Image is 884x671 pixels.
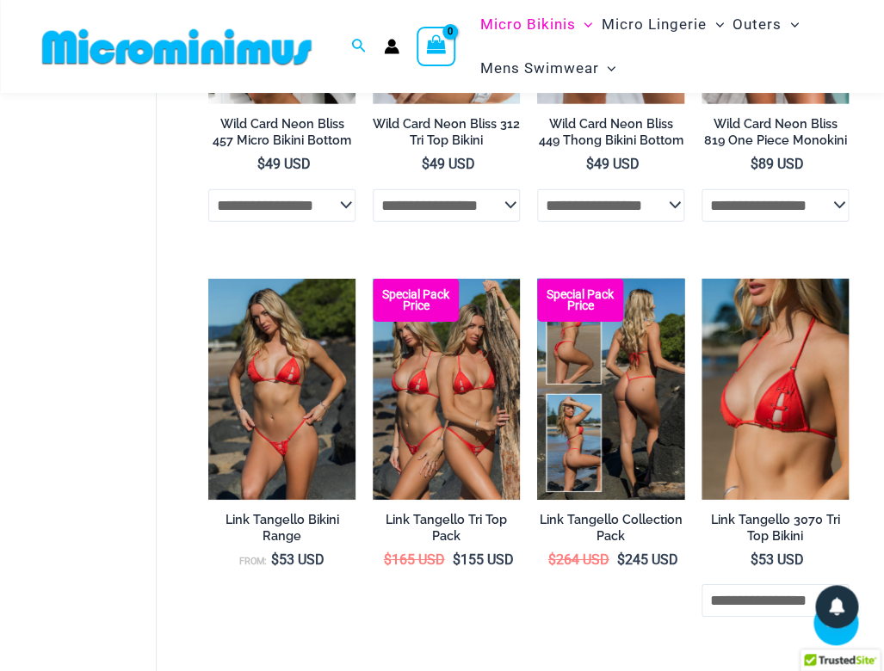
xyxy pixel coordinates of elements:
[617,551,625,568] span: $
[373,289,459,311] b: Special Pack Price
[537,279,684,499] a: Collection Pack Collection Pack BCollection Pack B
[373,279,520,499] a: Bikini Pack Bikini Pack BBikini Pack B
[537,279,684,499] img: Collection Pack B
[373,512,520,551] a: Link Tangello Tri Top Pack
[373,116,520,155] a: Wild Card Neon Bliss 312 Tri Top Bikini
[751,551,758,568] span: $
[35,28,318,66] img: MM SHOP LOGO FLAT
[782,3,799,46] span: Menu Toggle
[702,279,849,499] img: Link Tangello 3070 Tri Top 01
[208,116,355,148] h2: Wild Card Neon Bliss 457 Micro Bikini Bottom
[475,46,620,90] a: Mens SwimwearMenu ToggleMenu Toggle
[575,3,592,46] span: Menu Toggle
[537,116,684,148] h2: Wild Card Neon Bliss 449 Thong Bikini Bottom
[351,36,367,58] a: Search icon link
[384,551,445,568] bdi: 165 USD
[373,512,520,544] h2: Link Tangello Tri Top Pack
[475,3,597,46] a: Micro BikinisMenu ToggleMenu Toggle
[479,46,598,90] span: Mens Swimwear
[417,27,456,66] a: View Shopping Cart, empty
[751,156,758,172] span: $
[208,116,355,155] a: Wild Card Neon Bliss 457 Micro Bikini Bottom
[384,39,399,54] a: Account icon link
[617,551,678,568] bdi: 245 USD
[602,3,707,46] span: Micro Lingerie
[422,156,475,172] bdi: 49 USD
[373,279,520,499] img: Bikini Pack
[271,551,279,568] span: $
[733,3,782,46] span: Outers
[586,156,640,172] bdi: 49 USD
[707,3,724,46] span: Menu Toggle
[548,551,609,568] bdi: 264 USD
[597,3,728,46] a: Micro LingerieMenu ToggleMenu Toggle
[239,556,267,567] span: From:
[208,512,355,551] a: Link Tangello Bikini Range
[702,116,849,155] a: Wild Card Neon Bliss 819 One Piece Monokini
[702,279,849,499] a: Link Tangello 3070 Tri Top 01Link Tangello 3070 Tri Top 4580 Micro 11Link Tangello 3070 Tri Top 4...
[384,551,392,568] span: $
[702,512,849,544] h2: Link Tangello 3070 Tri Top Bikini
[537,116,684,155] a: Wild Card Neon Bliss 449 Thong Bikini Bottom
[586,156,594,172] span: $
[751,551,804,568] bdi: 53 USD
[751,156,804,172] bdi: 89 USD
[208,279,355,499] img: Link Tangello 3070 Tri Top 4580 Micro 01
[598,46,615,90] span: Menu Toggle
[257,156,311,172] bdi: 49 USD
[479,3,575,46] span: Micro Bikinis
[271,551,325,568] bdi: 53 USD
[537,512,684,551] a: Link Tangello Collection Pack
[453,551,514,568] bdi: 155 USD
[208,512,355,544] h2: Link Tangello Bikini Range
[422,156,430,172] span: $
[373,116,520,148] h2: Wild Card Neon Bliss 312 Tri Top Bikini
[548,551,556,568] span: $
[537,289,623,311] b: Special Pack Price
[537,512,684,544] h2: Link Tangello Collection Pack
[208,279,355,499] a: Link Tangello 3070 Tri Top 4580 Micro 01Link Tangello 8650 One Piece Monokini 12Link Tangello 865...
[257,156,265,172] span: $
[453,551,461,568] span: $
[702,116,849,148] h2: Wild Card Neon Bliss 819 One Piece Monokini
[728,3,803,46] a: OutersMenu ToggleMenu Toggle
[702,512,849,551] a: Link Tangello 3070 Tri Top Bikini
